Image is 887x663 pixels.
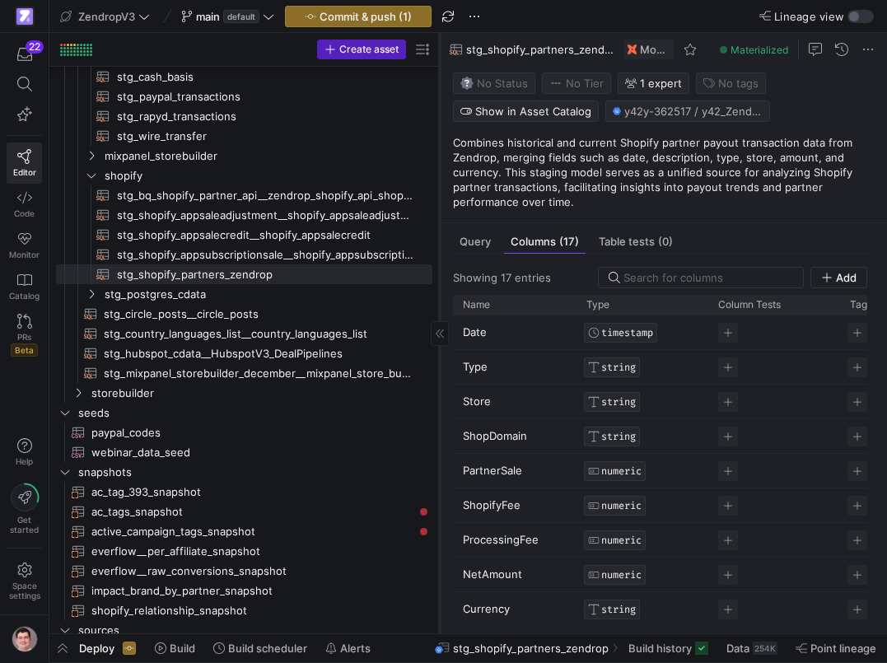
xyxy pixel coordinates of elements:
[104,364,413,383] span: stg_mixpanel_storebuilder_december__mixpanel_store_builder_events_deprecated_december​​​​​​​​​​
[463,455,567,487] p: PartnerSale
[56,363,432,383] div: Press SPACE to select this row.
[91,581,413,600] span: impact_brand_by_partner_snapshot​​​​​​​
[726,642,749,655] span: Data
[56,502,432,521] a: ac_tags_snapshot​​​​​​​
[453,100,599,122] button: Show in Asset Catalog
[117,68,413,86] span: stg_cash_basis​​​​​​​​​​
[105,285,430,304] span: stg_postgres_cdata
[147,634,203,662] button: Build
[731,44,788,56] span: Materialized
[658,236,673,247] span: (0)
[463,489,567,521] p: ShopifyFee
[718,299,781,310] span: Column Tests
[463,351,567,383] p: Type
[117,186,413,205] span: stg_bq_shopify_partner_api__zendrop_shopify_api_shopify_app_subscription_sale_historical​​​​​​​​​​
[9,250,40,259] span: Monitor
[14,456,35,466] span: Help
[463,593,567,625] p: Currency
[542,72,611,94] button: No tierNo Tier
[56,541,432,561] div: Press SPACE to select this row.
[640,77,682,90] span: 1 expert
[850,299,872,310] span: Tags
[618,72,689,94] button: 1 expert
[628,642,692,655] span: Build history
[56,343,432,363] a: stg_hubspot_cdata__HubspotV3_DealPipelines​​​​​​​​​​
[56,600,432,620] a: shopify_relationship_snapshot​​​​​​​
[466,43,614,56] span: stg_shopify_partners_zendrop
[56,482,432,502] a: ac_tag_393_snapshot​​​​​​​
[56,126,432,146] a: stg_wire_transfer​​​​​​​​​​
[453,72,535,94] button: No statusNo Status
[117,107,413,126] span: stg_rapyd_transactions​​​​​​​​​​
[601,604,636,615] span: STRING
[7,142,42,184] a: Editor
[91,502,413,521] span: ac_tags_snapshot​​​​​​​
[285,6,432,27] button: Commit & push (1)
[56,521,432,541] a: active_campaign_tags_snapshot​​​​​​​
[91,562,413,581] span: everflow__raw_conversions_snapshot​​​​​​​
[56,245,432,264] a: stg_shopify_appsubscriptionsale__shopify_appsubscriptionsale2024​​​​​​​​​​
[56,581,432,600] a: impact_brand_by_partner_snapshot​​​​​​​
[7,307,42,363] a: PRsBeta
[56,521,432,541] div: Press SPACE to select this row.
[320,10,412,23] span: Commit & push (1)
[104,344,413,363] span: stg_hubspot_cdata__HubspotV3_DealPipelines​​​​​​​​​​
[7,266,42,307] a: Catalog
[17,332,31,342] span: PRs
[56,383,432,403] div: Press SPACE to select this row.
[117,245,413,264] span: stg_shopify_appsubscriptionsale__shopify_appsubscriptionsale2024​​​​​​​​​​
[624,105,763,118] span: y42y-362517 / y42_ZendropV3_main / stg_shopify_partners_zendrop
[91,443,413,462] span: webinar_data_seed​​​​​​
[549,77,563,90] img: No tier
[223,10,259,23] span: default
[601,569,642,581] span: NUMERIC
[460,77,474,90] img: No status
[719,634,785,662] button: Data254K
[91,483,413,502] span: ac_tag_393_snapshot​​​​​​​
[56,284,432,304] div: Press SPACE to select this row.
[601,431,636,442] span: STRING
[601,535,642,546] span: NUMERIC
[56,185,432,205] div: Press SPACE to select this row.
[339,44,399,55] span: Create asset
[7,477,42,541] button: Getstarted
[56,324,432,343] a: stg_country_languages_list__country_languages_list​​​​​​​​​​
[228,642,307,655] span: Build scheduler
[56,304,432,324] div: Press SPACE to select this row.
[601,327,653,339] span: TIMESTAMP
[91,384,430,403] span: storebuilder
[56,620,432,640] div: Press SPACE to select this row.
[601,396,636,408] span: STRING
[56,106,432,126] div: Press SPACE to select this row.
[810,642,876,655] span: Point lineage
[56,225,432,245] a: stg_shopify_appsalecredit__shopify_appsalecredit​​​​​​​​​​
[810,267,867,288] button: Add
[56,403,432,423] div: Press SPACE to select this row.
[463,385,567,418] p: Store
[460,77,528,90] span: No Status
[91,522,413,541] span: active_campaign_tags_snapshot​​​​​​​
[78,463,430,482] span: snapshots
[7,225,42,266] a: Monitor
[9,581,40,600] span: Space settings
[623,271,793,284] input: Search for columns
[91,601,413,620] span: shopify_relationship_snapshot​​​​​​​
[117,226,413,245] span: stg_shopify_appsalecredit__shopify_appsalecredit​​​​​​​​​​
[196,10,220,23] span: main
[453,642,609,655] span: stg_shopify_partners_zendrop
[56,304,432,324] a: stg_circle_posts__circle_posts​​​​​​​​​​
[586,299,609,310] span: Type
[696,72,766,94] button: No tags
[56,86,432,106] a: stg_paypal_transactions​​​​​​​​​​
[56,205,432,225] div: Press SPACE to select this row.
[463,558,567,591] p: NetAmount
[56,67,432,86] a: stg_cash_basis​​​​​​​​​​
[56,205,432,225] a: stg_shopify_appsaleadjustment__shopify_appsaleadjustment​​​​​​​​​​
[601,362,636,373] span: STRING
[56,245,432,264] div: Press SPACE to select this row.
[56,561,432,581] div: Press SPACE to select this row.
[104,305,413,324] span: stg_circle_posts__circle_posts​​​​​​​​​​
[56,482,432,502] div: Press SPACE to select this row.
[774,10,844,23] span: Lineage view
[56,541,432,561] a: everflow__per_affiliate_snapshot​​​​​​​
